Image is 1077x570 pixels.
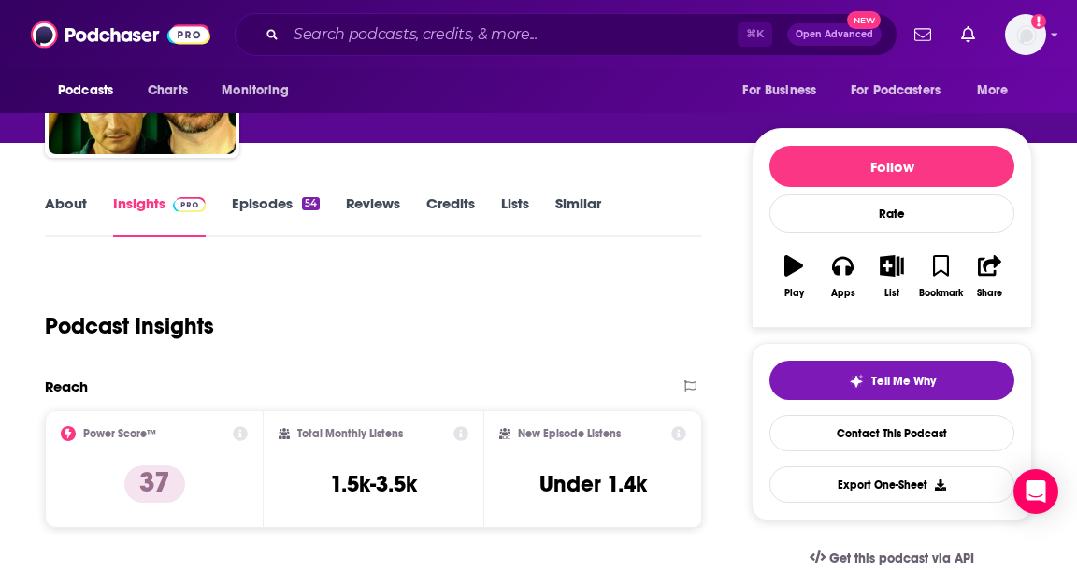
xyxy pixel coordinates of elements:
span: Charts [148,78,188,104]
a: Episodes54 [232,194,320,237]
a: Reviews [346,194,400,237]
a: InsightsPodchaser Pro [113,194,206,237]
span: New [847,11,881,29]
span: Logged in as collectedstrategies [1005,14,1046,55]
a: Lists [501,194,529,237]
div: Bookmark [919,288,963,299]
button: Bookmark [916,243,965,310]
span: Podcasts [58,78,113,104]
input: Search podcasts, credits, & more... [286,20,738,50]
div: Share [977,288,1002,299]
span: More [977,78,1009,104]
button: Export One-Sheet [769,466,1014,503]
a: Show notifications dropdown [954,19,983,50]
div: Search podcasts, credits, & more... [235,13,897,56]
a: Show notifications dropdown [907,19,939,50]
button: Play [769,243,818,310]
img: tell me why sparkle [849,374,864,389]
h2: New Episode Listens [518,427,621,440]
button: open menu [208,73,312,108]
h1: Podcast Insights [45,312,214,340]
button: Apps [818,243,867,310]
span: Monitoring [222,78,288,104]
h3: Under 1.4k [539,470,647,498]
span: For Podcasters [851,78,941,104]
a: Credits [426,194,475,237]
div: Apps [831,288,855,299]
div: Play [784,288,804,299]
button: Show profile menu [1005,14,1046,55]
div: Open Intercom Messenger [1013,469,1058,514]
div: List [884,288,899,299]
button: Follow [769,146,1014,187]
h3: 1.5k-3.5k [330,470,417,498]
span: Open Advanced [796,30,873,39]
span: Tell Me Why [871,374,936,389]
span: For Business [742,78,816,104]
button: Open AdvancedNew [787,23,882,46]
div: 54 [302,197,320,210]
svg: Add a profile image [1031,14,1046,29]
a: Contact This Podcast [769,415,1014,451]
h2: Reach [45,378,88,395]
h2: Power Score™ [83,427,156,440]
button: List [868,243,916,310]
span: Get this podcast via API [829,550,974,566]
button: open menu [964,73,1032,108]
button: open menu [45,73,137,108]
a: Similar [555,194,601,237]
p: 37 [124,465,185,503]
div: Rate [769,194,1014,233]
img: Podchaser - Follow, Share and Rate Podcasts [31,17,210,52]
img: Podchaser Pro [173,197,206,212]
button: open menu [729,73,840,108]
a: Charts [136,73,199,108]
button: open menu [839,73,968,108]
span: ⌘ K [738,22,772,47]
img: User Profile [1005,14,1046,55]
h2: Total Monthly Listens [297,427,403,440]
a: About [45,194,87,237]
button: Share [966,243,1014,310]
button: tell me why sparkleTell Me Why [769,361,1014,400]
